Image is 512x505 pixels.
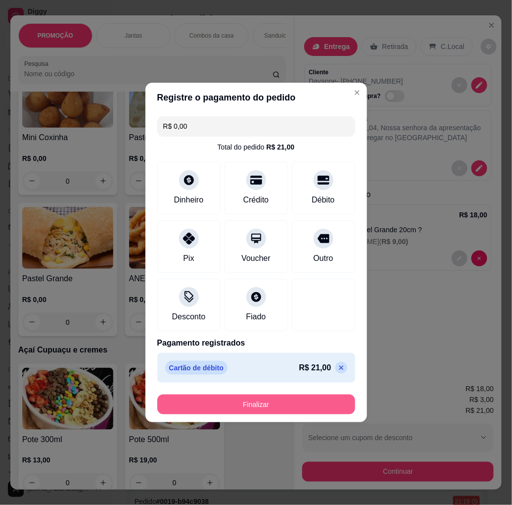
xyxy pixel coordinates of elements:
[145,83,367,112] header: Registre o pagamento do pedido
[299,362,331,374] p: R$ 21,00
[157,337,355,349] p: Pagamento registrados
[313,252,333,264] div: Outro
[267,142,295,152] div: R$ 21,00
[312,194,334,206] div: Débito
[241,252,271,264] div: Voucher
[163,116,349,136] input: Ex.: hambúrguer de cordeiro
[243,194,269,206] div: Crédito
[172,311,206,323] div: Desconto
[183,252,194,264] div: Pix
[246,311,266,323] div: Fiado
[174,194,204,206] div: Dinheiro
[349,85,365,101] button: Close
[157,395,355,414] button: Finalizar
[165,361,228,375] p: Cartão de débito
[218,142,295,152] div: Total do pedido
